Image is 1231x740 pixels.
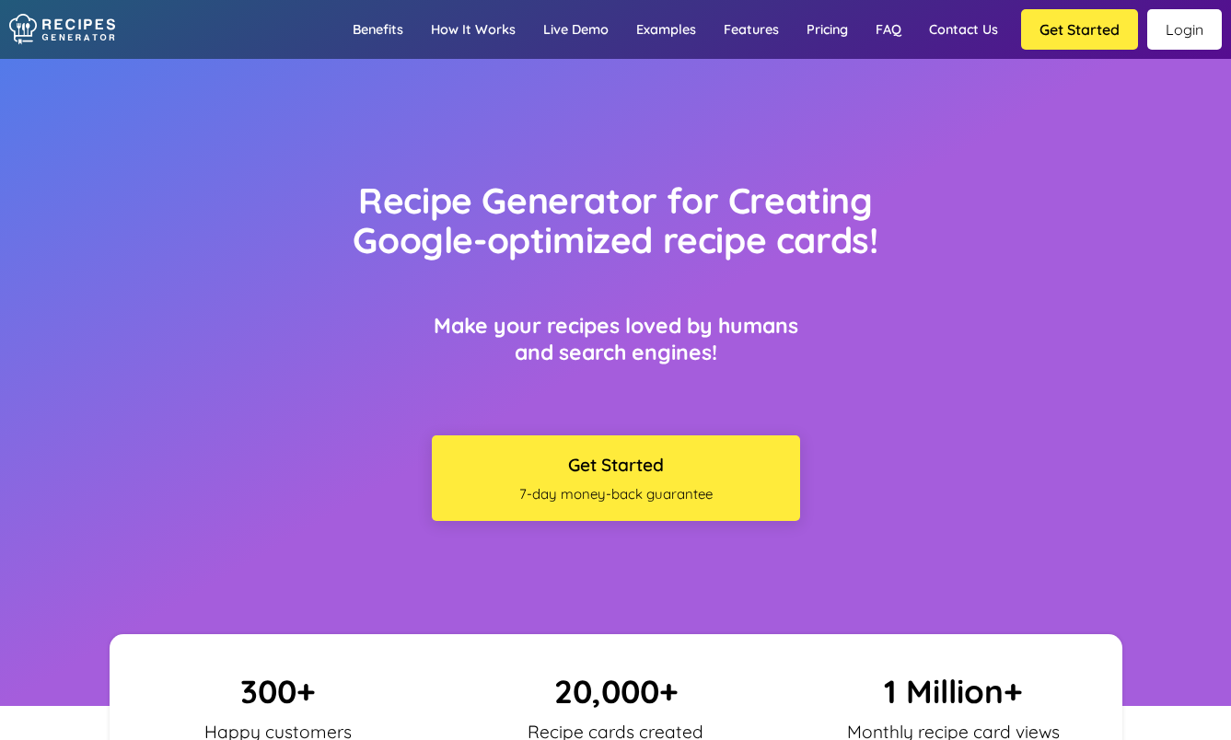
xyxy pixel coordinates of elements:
[529,3,622,56] a: Live demo
[1021,9,1138,50] button: Get Started
[432,312,800,365] h3: Make your recipes loved by humans and search engines!
[862,3,915,56] a: FAQ
[915,3,1012,56] a: Contact us
[417,3,529,56] a: How it works
[441,485,791,503] span: 7-day money-back guarantee
[1147,9,1222,50] a: Login
[460,671,771,711] p: 20,000+
[793,3,862,56] a: Pricing
[432,435,800,521] button: Get Started7-day money-back guarantee
[123,671,434,711] p: 300+
[339,3,417,56] a: Benefits
[710,3,793,56] a: Features
[798,671,1109,711] p: 1 Million+
[314,181,916,260] h1: Recipe Generator for Creating Google-optimized recipe cards!
[622,3,710,56] a: Examples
